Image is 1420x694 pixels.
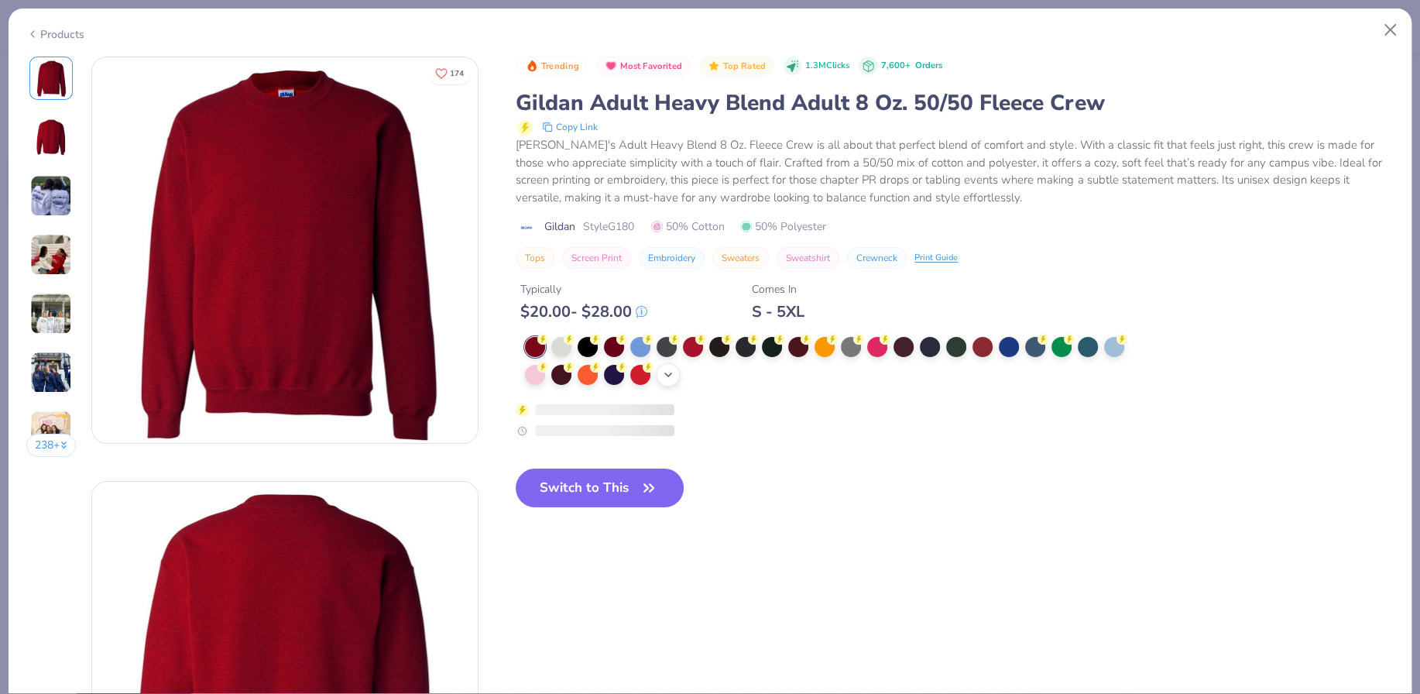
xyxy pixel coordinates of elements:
div: Comes In [752,281,804,297]
span: Trending [541,62,579,70]
img: brand logo [516,222,537,234]
button: Like [428,62,471,84]
div: Gildan Adult Heavy Blend Adult 8 Oz. 50/50 Fleece Crew [516,88,1394,118]
button: Badge Button [699,57,773,77]
img: Front [92,57,478,443]
button: copy to clipboard [537,118,602,136]
button: Switch to This [516,469,684,507]
button: Badge Button [596,57,690,77]
span: Gildan [544,218,575,235]
div: 7,600+ [881,60,942,73]
span: 1.3M Clicks [805,60,849,73]
img: User generated content [30,175,72,217]
span: 50% Cotton [651,218,725,235]
img: User generated content [30,293,72,335]
button: 238+ [26,434,77,457]
img: Trending sort [526,60,538,72]
div: Print Guide [914,252,958,265]
span: Most Favorited [620,62,682,70]
button: Embroidery [639,247,705,269]
span: Style G180 [583,218,634,235]
button: Badge Button [517,57,587,77]
img: Back [33,119,70,156]
button: Sweatshirt [777,247,839,269]
img: User generated content [30,411,72,452]
button: Sweaters [712,247,769,269]
button: Tops [516,247,554,269]
img: Front [33,60,70,97]
img: User generated content [30,352,72,393]
span: 174 [450,70,464,77]
span: Top Rated [723,62,767,70]
button: Close [1376,15,1405,45]
div: [PERSON_NAME]'s Adult Heavy Blend 8 Oz. Fleece Crew is all about that perfect blend of comfort an... [516,136,1394,206]
img: Most Favorited sort [605,60,617,72]
span: Orders [915,60,942,71]
div: Typically [520,281,647,297]
button: Crewneck [847,247,907,269]
span: 50% Polyester [740,218,826,235]
div: S - 5XL [752,302,804,321]
img: Top Rated sort [708,60,720,72]
div: Products [26,26,84,43]
div: $ 20.00 - $ 28.00 [520,302,647,321]
img: User generated content [30,234,72,276]
button: Screen Print [562,247,631,269]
